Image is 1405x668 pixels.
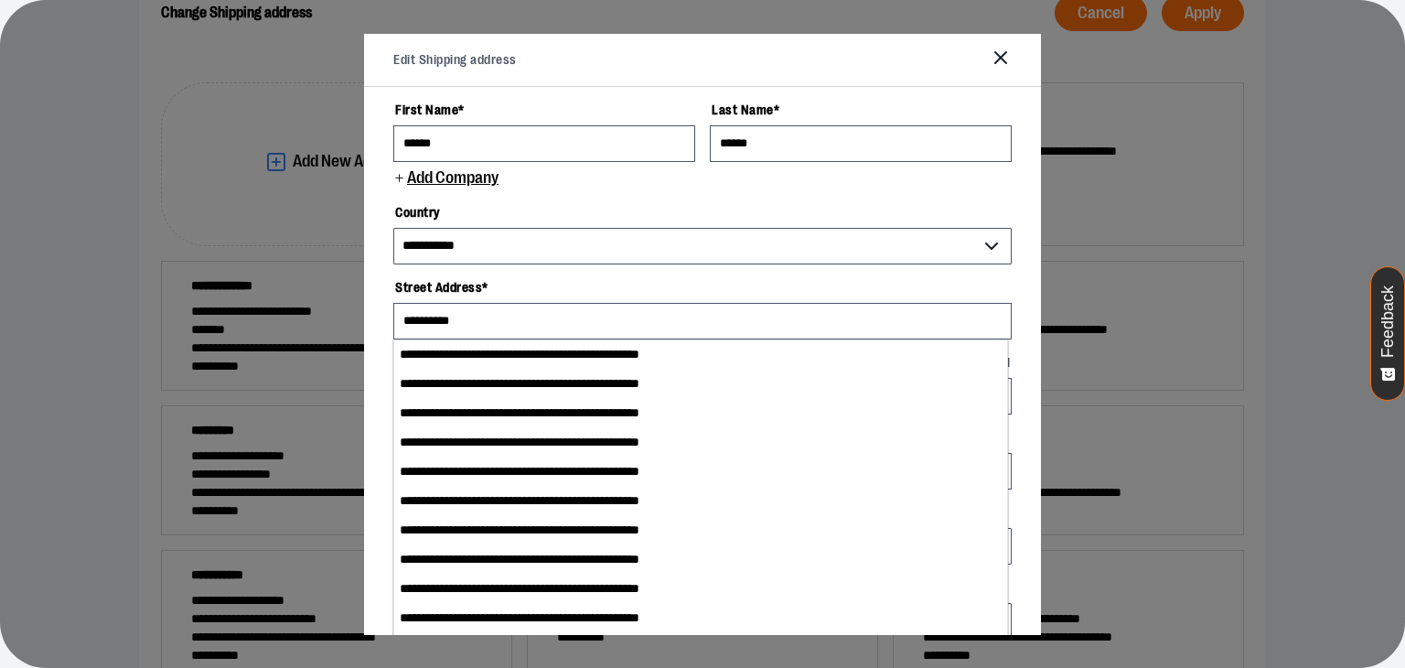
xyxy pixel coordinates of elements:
label: Country [393,197,1012,228]
h2: Edit Shipping address [393,51,517,70]
label: First Name * [393,94,695,125]
button: Close [990,47,1012,74]
button: Add Company [393,169,499,189]
label: Street Address * [393,272,1012,303]
span: Add Company [405,169,499,187]
label: Last Name * [710,94,1012,125]
span: Feedback [1379,286,1397,358]
button: Feedback - Show survey [1370,266,1405,401]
